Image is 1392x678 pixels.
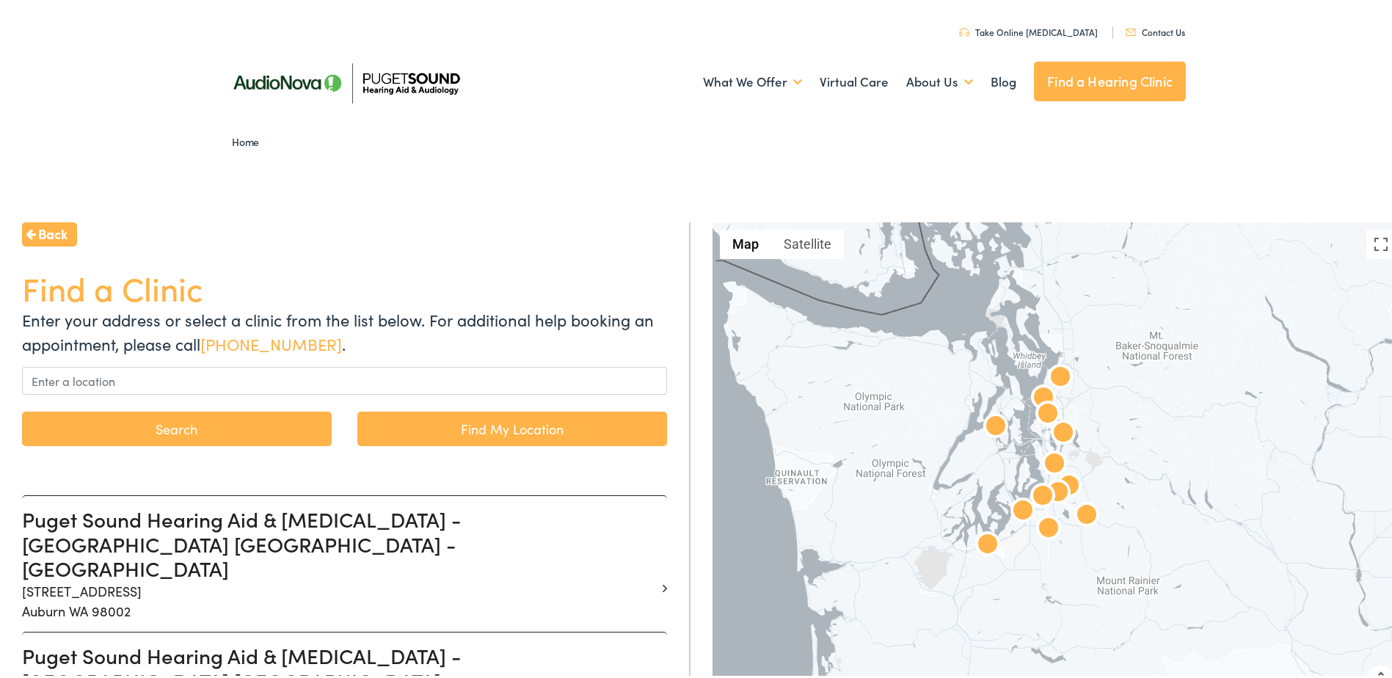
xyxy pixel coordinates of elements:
a: Find My Location [357,409,667,443]
input: Enter a location [22,364,667,392]
a: Blog [991,52,1016,106]
button: Show street map [720,227,771,256]
a: Puget Sound Hearing Aid & [MEDICAL_DATA] - [GEOGRAPHIC_DATA] [GEOGRAPHIC_DATA] - [GEOGRAPHIC_DATA... [22,504,656,618]
img: utility icon [1126,26,1136,33]
h1: Find a Clinic [22,266,667,305]
button: Search [22,409,332,443]
a: Find a Hearing Clinic [1034,59,1186,98]
a: Take Online [MEDICAL_DATA] [959,23,1098,35]
a: What We Offer [703,52,802,106]
p: Enter your address or select a clinic from the list below. For additional help booking an appoint... [22,305,667,353]
a: Contact Us [1126,23,1185,35]
a: Home [232,131,266,146]
img: utility icon [959,25,969,34]
a: Virtual Care [820,52,889,106]
span: Back [38,221,68,241]
a: [PHONE_NUMBER] [200,329,342,352]
a: Back [22,219,77,244]
p: [STREET_ADDRESS] Auburn WA 98002 [22,578,656,618]
a: About Us [906,52,973,106]
button: Show satellite imagery [771,227,844,256]
h3: Puget Sound Hearing Aid & [MEDICAL_DATA] - [GEOGRAPHIC_DATA] [GEOGRAPHIC_DATA] - [GEOGRAPHIC_DATA] [22,504,656,578]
